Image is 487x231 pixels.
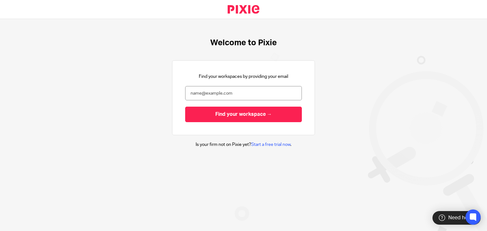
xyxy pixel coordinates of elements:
input: Find your workspace → [185,107,302,122]
p: Is your firm not on Pixie yet? . [196,141,291,148]
input: name@example.com [185,86,302,100]
a: Start a free trial now [251,142,290,147]
h1: Welcome to Pixie [210,38,277,48]
div: Need help? [432,211,481,225]
p: Find your workspaces by providing your email [199,73,288,80]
